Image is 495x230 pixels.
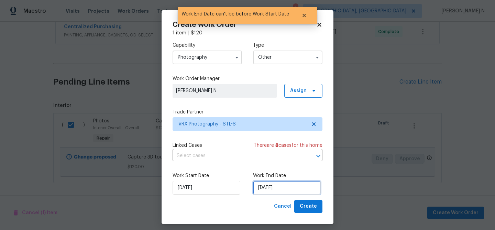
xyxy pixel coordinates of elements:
[313,151,323,161] button: Open
[173,21,316,28] h2: Create Work Order
[173,181,240,195] input: M/D/YYYY
[253,172,322,179] label: Work End Date
[253,42,322,49] label: Type
[173,109,322,116] label: Trade Partner
[293,9,316,22] button: Close
[254,142,322,149] span: There are case s for this home
[178,121,307,128] span: VRX Photography - STL-S
[313,53,321,62] button: Show options
[176,87,273,94] span: [PERSON_NAME] N
[173,42,242,49] label: Capability
[173,30,322,36] div: 1 item |
[253,181,321,195] input: M/D/YYYY
[271,200,294,213] button: Cancel
[173,142,202,149] span: Linked Cases
[233,53,241,62] button: Show options
[274,202,291,211] span: Cancel
[253,51,322,64] input: Select...
[173,172,242,179] label: Work Start Date
[173,151,303,161] input: Select cases
[300,202,317,211] span: Create
[275,143,278,148] span: 8
[173,75,322,82] label: Work Order Manager
[173,51,242,64] input: Select...
[178,7,293,21] span: Work End Date can't be before Work Start Date
[290,87,307,94] span: Assign
[191,31,202,35] span: $ 120
[294,200,322,213] button: Create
